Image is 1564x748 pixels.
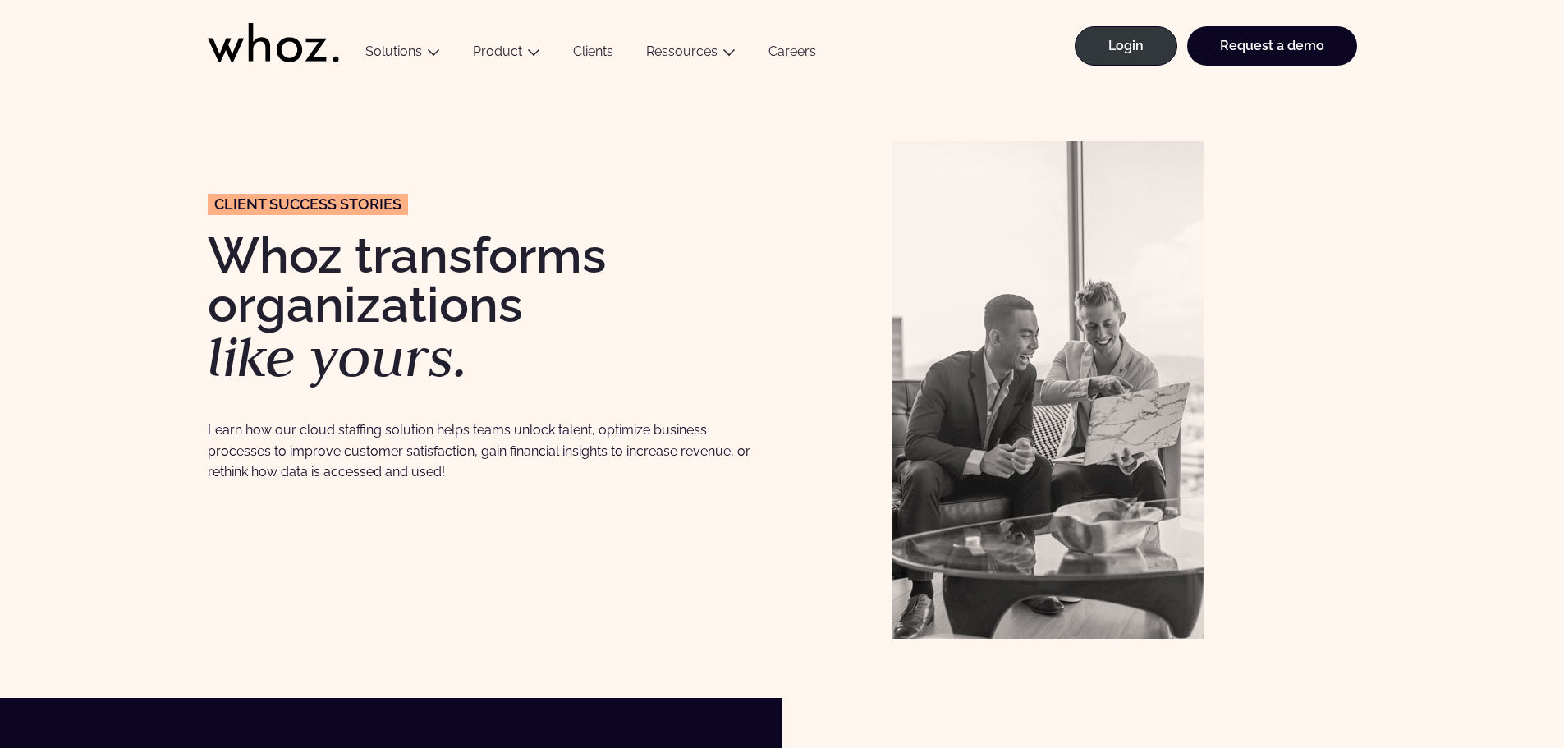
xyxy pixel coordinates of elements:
[1187,26,1357,66] a: Request a demo
[208,420,766,482] p: Learn how our cloud staffing solution helps teams unlock talent, optimize business processes to i...
[349,44,456,66] button: Solutions
[208,320,468,392] em: like yours.
[208,231,766,385] h1: Whoz transforms organizations
[473,44,522,59] a: Product
[1075,26,1177,66] a: Login
[214,197,401,212] span: CLIENT success stories
[646,44,718,59] a: Ressources
[752,44,832,66] a: Careers
[892,141,1204,639] img: Clients Whoz
[456,44,557,66] button: Product
[630,44,752,66] button: Ressources
[557,44,630,66] a: Clients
